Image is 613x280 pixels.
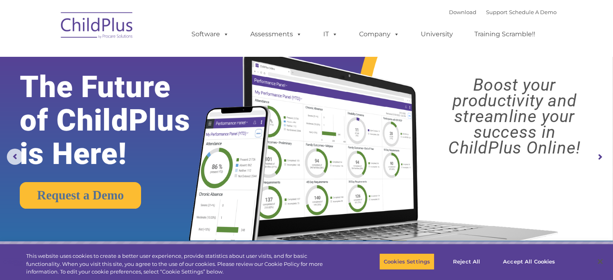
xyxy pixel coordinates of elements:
[57,6,137,47] img: ChildPlus by Procare Solutions
[112,53,137,59] span: Last name
[449,9,557,15] font: |
[315,26,346,42] a: IT
[112,86,146,92] span: Phone number
[466,26,543,42] a: Training Scramble!!
[441,253,492,270] button: Reject All
[591,253,609,270] button: Close
[20,70,216,170] rs-layer: The Future of ChildPlus is Here!
[424,77,605,156] rs-layer: Boost your productivity and streamline your success in ChildPlus Online!
[486,9,507,15] a: Support
[183,26,237,42] a: Software
[379,253,434,270] button: Cookies Settings
[413,26,461,42] a: University
[242,26,310,42] a: Assessments
[20,182,141,209] a: Request a Demo
[26,252,337,276] div: This website uses cookies to create a better user experience, provide statistics about user visit...
[499,253,559,270] button: Accept All Cookies
[509,9,557,15] a: Schedule A Demo
[449,9,476,15] a: Download
[351,26,407,42] a: Company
